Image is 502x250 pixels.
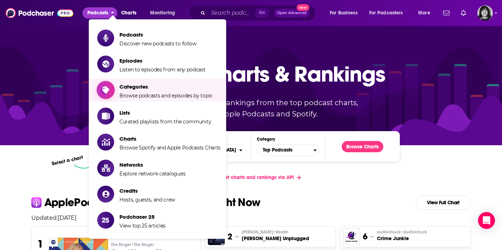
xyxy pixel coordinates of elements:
span: Listen to episodes from any podcast [119,66,206,73]
a: Show notifications dropdown [440,7,452,19]
span: Networks [119,161,185,168]
span: Browse podcasts and episodes by topic [119,92,213,99]
button: open menu [413,7,439,19]
img: Podchaser - Follow, Share and Rate Podcasts [6,6,73,20]
span: Podcasts [119,31,197,38]
span: Monitoring [150,8,175,18]
span: Lists [119,109,211,116]
span: Podcasts [87,8,108,18]
p: Up-to-date popularity rankings from the top podcast charts, including Apple Podcasts and Spotify. [130,97,372,120]
span: Open Advanced [277,11,306,15]
span: • The Ringer [131,242,154,247]
img: apple Icon [31,197,42,207]
span: View top 25 articles [119,223,166,229]
span: For Podcasters [369,8,403,18]
p: The Ringer • The Ringer [111,242,194,248]
span: More [418,8,430,18]
span: ⌘ K [255,8,268,18]
span: Hosts, guests, and crew [119,197,175,203]
a: audiochuck•AudiochuckCrime Junkie [377,229,427,242]
span: The Ringer [111,242,154,248]
button: Show profile menu [477,5,493,21]
div: Search podcasts, credits, & more... [196,5,322,21]
button: close menu [82,7,117,19]
a: Show notifications dropdown [458,7,469,19]
a: [PERSON_NAME]•Realm[PERSON_NAME] Unplugged [242,229,309,242]
span: Podchaser 25 [119,213,166,220]
button: Open AdvancedNew [274,9,310,17]
input: Search podcasts, credits, & more... [208,7,255,19]
span: Credits [119,187,175,194]
span: Explore network catalogues [119,171,185,177]
button: open menu [145,7,184,19]
span: [PERSON_NAME] [242,229,288,235]
p: audiochuck • Audiochuck [377,229,427,235]
p: Mick Hunt • Realm [242,229,309,235]
a: Get podcast charts and rankings via API [196,169,306,186]
span: Discover new podcasts to follow [119,40,197,47]
span: Charts [119,135,221,142]
span: Episodes [119,57,206,64]
img: Crime Junkie [343,228,360,245]
p: Apple Podcasts Top U.S. Podcasts Right Now [44,197,260,208]
p: Select a chart [51,154,84,167]
span: Browse Spotify and Apple Podcasts Charts [119,145,221,151]
span: Logged in as parkdalepublicity1 [477,5,493,21]
h3: 6 [363,231,367,242]
a: Charts [117,7,141,19]
button: Categories [257,145,320,156]
h3: Crime Junkie [377,235,427,242]
p: Updated: [DATE] [26,214,477,221]
span: • Realm [273,230,288,235]
span: For Business [330,8,358,18]
span: Categories [119,83,213,90]
span: Charts [121,8,136,18]
button: open menu [325,7,366,19]
span: Curated playlists from the community [119,118,211,125]
img: select arrow [74,162,96,169]
div: Open Intercom Messenger [478,212,495,229]
button: Browse Charts [342,141,383,152]
button: open menu [365,7,413,19]
span: New [297,4,309,11]
img: User Profile [477,5,493,21]
h3: [PERSON_NAME] Unplugged [242,235,309,242]
span: Top Podcasts [257,144,314,156]
p: Podcast Charts & Rankings [117,51,385,97]
a: View Full Chart [416,195,471,210]
span: audiochuck [377,229,427,235]
span: • Audiochuck [401,230,427,235]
